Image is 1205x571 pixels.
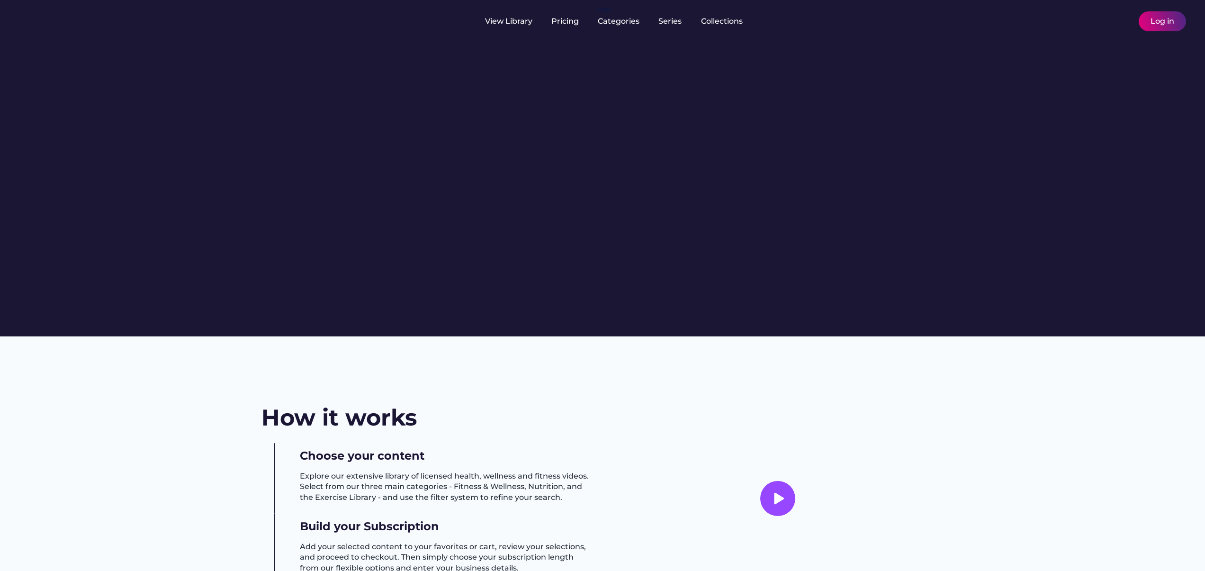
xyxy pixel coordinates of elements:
[701,16,743,27] div: Collections
[551,16,579,27] div: Pricing
[300,448,424,464] h3: Choose your content
[598,16,639,27] div: Categories
[485,16,532,27] div: View Library
[261,443,287,470] img: yH5BAEAAAAALAAAAAABAAEAAAIBRAA7
[1151,16,1174,27] div: Log in
[19,10,94,30] img: yH5BAEAAAAALAAAAAABAAEAAAIBRAA7
[1118,16,1129,27] img: yH5BAEAAAAALAAAAAABAAEAAAIBRAA7
[300,471,593,503] h3: Explore our extensive library of licensed health, wellness and fitness videos. Select from our th...
[598,5,610,14] div: fvck
[109,16,120,27] img: yH5BAEAAAAALAAAAAABAAEAAAIBRAA7
[300,518,439,535] h3: Build your Subscription
[261,514,287,540] img: yH5BAEAAAAALAAAAAABAAEAAAIBRAA7
[1102,16,1113,27] img: yH5BAEAAAAALAAAAAABAAEAAAIBRAA7
[261,402,417,434] h2: How it works
[658,16,682,27] div: Series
